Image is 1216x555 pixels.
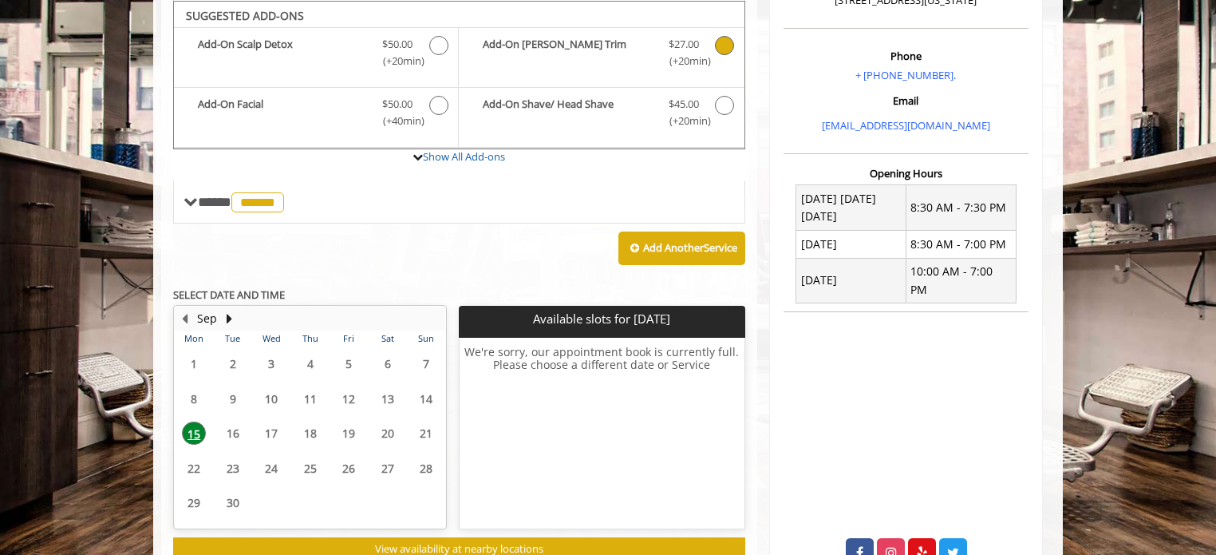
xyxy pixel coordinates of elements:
[460,346,744,523] h6: We're sorry, our appointment book is currently full. Please choose a different date or Service
[252,331,290,347] th: Wed
[330,331,368,347] th: Fri
[788,50,1025,61] h3: Phone
[796,185,906,231] td: [DATE] [DATE] [DATE]
[643,240,737,255] b: Add Another Service
[407,331,446,347] th: Sun
[467,96,736,133] label: Add-On Shave/ Head Shave
[374,113,421,129] span: (+40min )
[368,331,406,347] th: Sat
[382,36,413,53] span: $50.00
[906,258,1016,303] td: 10:00 AM - 7:00 PM
[906,231,1016,258] td: 8:30 AM - 7:00 PM
[182,96,450,133] label: Add-On Facial
[669,36,699,53] span: $27.00
[796,231,906,258] td: [DATE]
[660,113,707,129] span: (+20min )
[855,68,956,82] a: + [PHONE_NUMBER].
[618,232,745,265] button: Add AnotherService
[175,331,213,347] th: Mon
[788,95,1025,106] h3: Email
[198,36,366,69] b: Add-On Scalp Detox
[173,287,285,302] b: SELECT DATE AND TIME
[178,310,191,327] button: Previous Month
[382,96,413,113] span: $50.00
[198,96,366,129] b: Add-On Facial
[182,36,450,73] label: Add-On Scalp Detox
[784,168,1028,179] h3: Opening Hours
[197,310,217,327] button: Sep
[822,118,990,133] a: [EMAIL_ADDRESS][DOMAIN_NAME]
[374,53,421,69] span: (+20min )
[483,96,652,129] b: Add-On Shave/ Head Shave
[290,331,329,347] th: Thu
[465,312,738,326] p: Available slots for [DATE]
[467,36,736,73] label: Add-On Beard Trim
[483,36,652,69] b: Add-On [PERSON_NAME] Trim
[423,149,505,164] a: Show All Add-ons
[906,185,1016,231] td: 8:30 AM - 7:30 PM
[173,1,745,149] div: Buzz Cut/Senior Cut Add-onS
[669,96,699,113] span: $45.00
[213,331,251,347] th: Tue
[223,310,235,327] button: Next Month
[186,8,304,23] b: SUGGESTED ADD-ONS
[796,258,906,303] td: [DATE]
[660,53,707,69] span: (+20min )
